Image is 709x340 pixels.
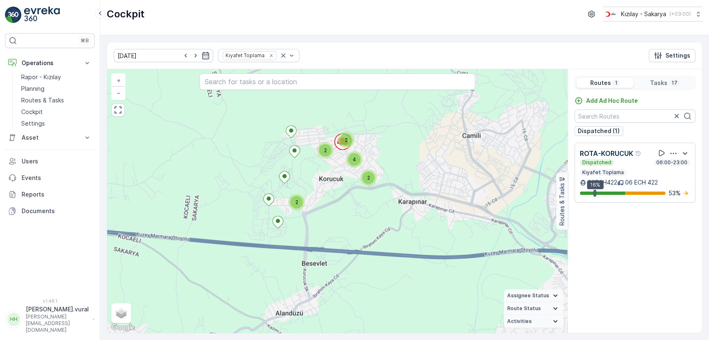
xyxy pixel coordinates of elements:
div: 2 [317,142,334,159]
p: Cockpit [107,7,145,21]
p: 06:00-23:00 [655,159,688,166]
div: Kıyafet Toplama [223,51,266,59]
button: Settings [649,49,695,62]
p: Routes [590,79,611,87]
a: Settings [18,118,95,129]
summary: Assignee Status [504,289,563,302]
p: Planning [21,85,44,93]
p: Reports [22,190,91,199]
span: Route Status [507,305,541,312]
a: Planning [18,83,95,95]
a: Open this area in Google Maps (opens a new window) [109,322,137,333]
input: Search for tasks or a location [199,73,476,90]
p: Kıyafet Toplama [581,169,625,176]
span: 2 [324,147,326,153]
a: Layers [112,304,130,322]
p: Routes & Tasks [21,96,64,104]
p: Dispatched [581,159,612,166]
a: Zoom Out [112,87,125,99]
p: Settings [665,51,690,60]
div: 2 [360,170,377,186]
p: Users [22,157,91,165]
p: Documents [22,207,91,215]
div: Remove Kıyafet Toplama [267,52,276,59]
span: − [117,89,121,96]
a: Add Ad Hoc Route [574,97,638,105]
span: Assignee Status [507,292,549,299]
div: HH [7,313,20,326]
span: v 1.48.1 [5,299,95,304]
a: Rapor - Kızılay [18,71,95,83]
button: HH[PERSON_NAME].vural[PERSON_NAME][EMAIL_ADDRESS][DOMAIN_NAME] [5,305,95,333]
summary: Route Status [504,302,563,315]
span: 4 [353,156,356,163]
p: Events [22,174,91,182]
span: 2 [367,175,370,181]
a: Routes & Tasks [18,95,95,106]
p: Cockpit [21,108,43,116]
div: 16% [587,180,604,189]
p: ROTA-KORUCUK [580,148,633,158]
a: Users [5,153,95,170]
a: Zoom In [112,74,125,87]
img: logo_light-DOdMpM7g.png [24,7,60,23]
p: Routes & Tasks [558,183,566,226]
a: Cockpit [18,106,95,118]
img: Google [109,322,137,333]
p: 1 [614,80,618,86]
div: 4 [346,151,363,168]
img: logo [5,7,22,23]
p: [PERSON_NAME].vural [26,305,89,313]
p: Add Ad Hoc Route [586,97,638,105]
span: + [117,77,120,84]
p: Asset [22,134,78,142]
summary: Activities [504,315,563,328]
button: Dispatched (1) [574,126,623,136]
input: Search Routes [574,109,695,123]
button: Kızılay - Sakarya(+03:00) [603,7,702,22]
button: Asset [5,129,95,146]
button: Operations [5,55,95,71]
a: Events [5,170,95,186]
a: Documents [5,203,95,219]
p: 53 % [669,189,681,197]
img: k%C4%B1z%C4%B1lay_DTAvauz.png [603,10,618,19]
p: Rapor - Kızılay [21,73,61,81]
p: Tasks [650,79,667,87]
span: 2 [295,199,298,205]
span: Activities [507,318,532,325]
a: Reports [5,186,95,203]
input: dd/mm/yyyy [114,49,213,62]
p: [PERSON_NAME][EMAIL_ADDRESS][DOMAIN_NAME] [26,313,89,333]
span: 2 [344,137,347,143]
p: Settings [21,119,45,128]
div: 2 [338,132,354,148]
p: 06ECH422 [588,178,617,187]
p: Kızılay - Sakarya [621,10,666,18]
div: 2 [288,194,305,211]
p: Dispatched (1) [578,127,620,135]
p: 17 [671,80,678,86]
p: ( +03:00 ) [670,11,691,17]
p: Operations [22,59,78,67]
p: ⌘B [81,37,89,44]
div: Help Tooltip Icon [635,150,642,157]
p: 06 ECH 422 [625,178,658,187]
